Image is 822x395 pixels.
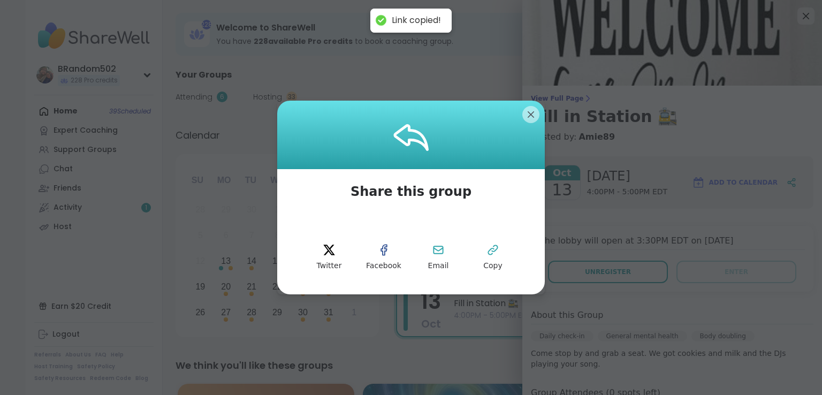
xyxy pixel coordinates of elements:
[338,169,484,214] span: Share this group
[469,233,517,282] button: Copy
[305,233,353,282] button: Twitter
[317,261,342,271] span: Twitter
[483,261,503,271] span: Copy
[414,233,462,282] button: Email
[360,233,408,282] button: facebook
[428,261,449,271] span: Email
[392,15,441,26] div: Link copied!
[305,233,353,282] button: twitter
[360,233,408,282] button: Facebook
[366,261,401,271] span: Facebook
